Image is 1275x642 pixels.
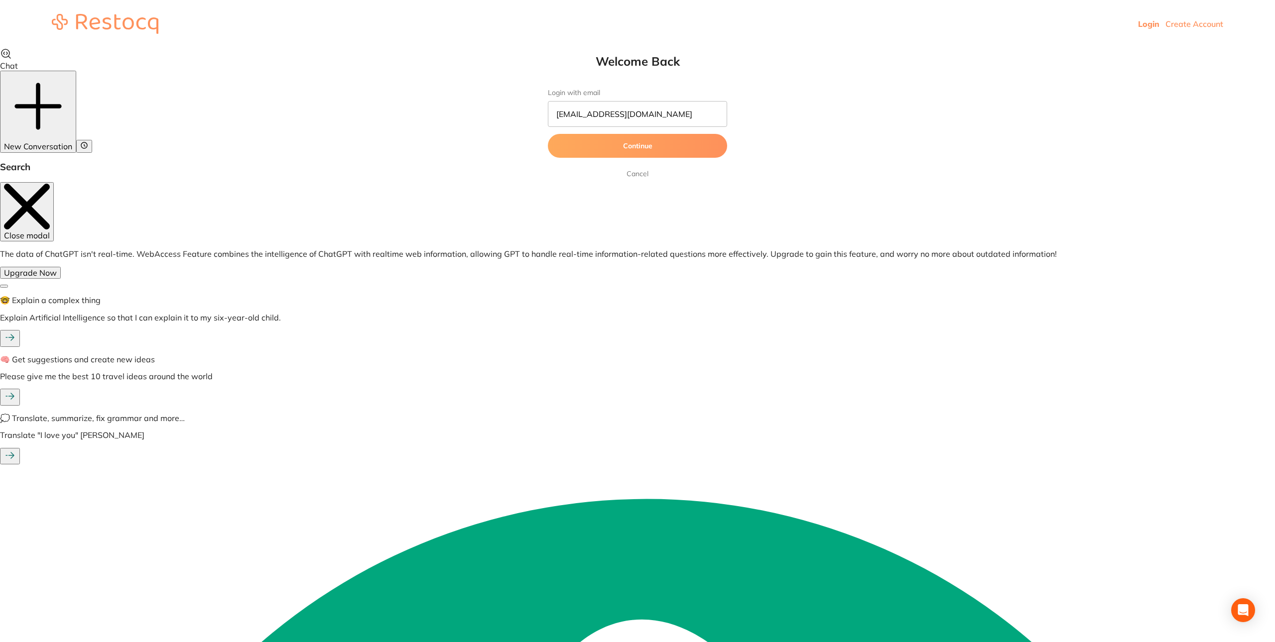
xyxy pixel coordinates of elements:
a: Login [1138,19,1159,29]
span: Close modal [4,230,50,240]
label: Login with email [548,89,727,97]
img: restocq_logo.svg [52,14,158,34]
h1: Welcome Back [528,54,747,69]
a: Cancel [625,168,650,180]
span: New Conversation [4,141,72,151]
a: Create Account [1165,19,1223,29]
div: Open Intercom Messenger [1231,598,1255,622]
button: Continue [548,134,727,158]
